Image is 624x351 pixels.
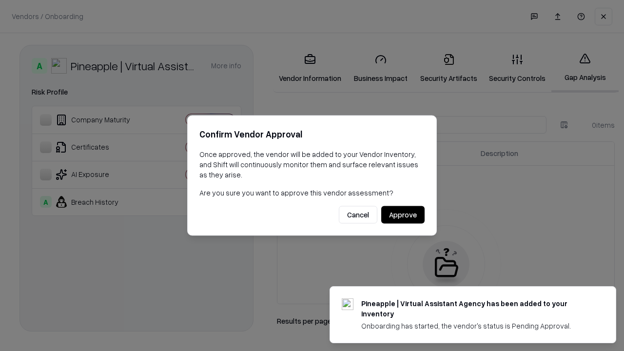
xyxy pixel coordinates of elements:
[199,127,425,141] h2: Confirm Vendor Approval
[361,298,592,319] div: Pineapple | Virtual Assistant Agency has been added to your inventory
[199,188,425,198] p: Are you sure you want to approve this vendor assessment?
[339,206,377,224] button: Cancel
[342,298,353,310] img: trypineapple.com
[361,321,592,331] div: Onboarding has started, the vendor's status is Pending Approval.
[381,206,425,224] button: Approve
[199,149,425,180] p: Once approved, the vendor will be added to your Vendor Inventory, and Shift will continuously mon...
